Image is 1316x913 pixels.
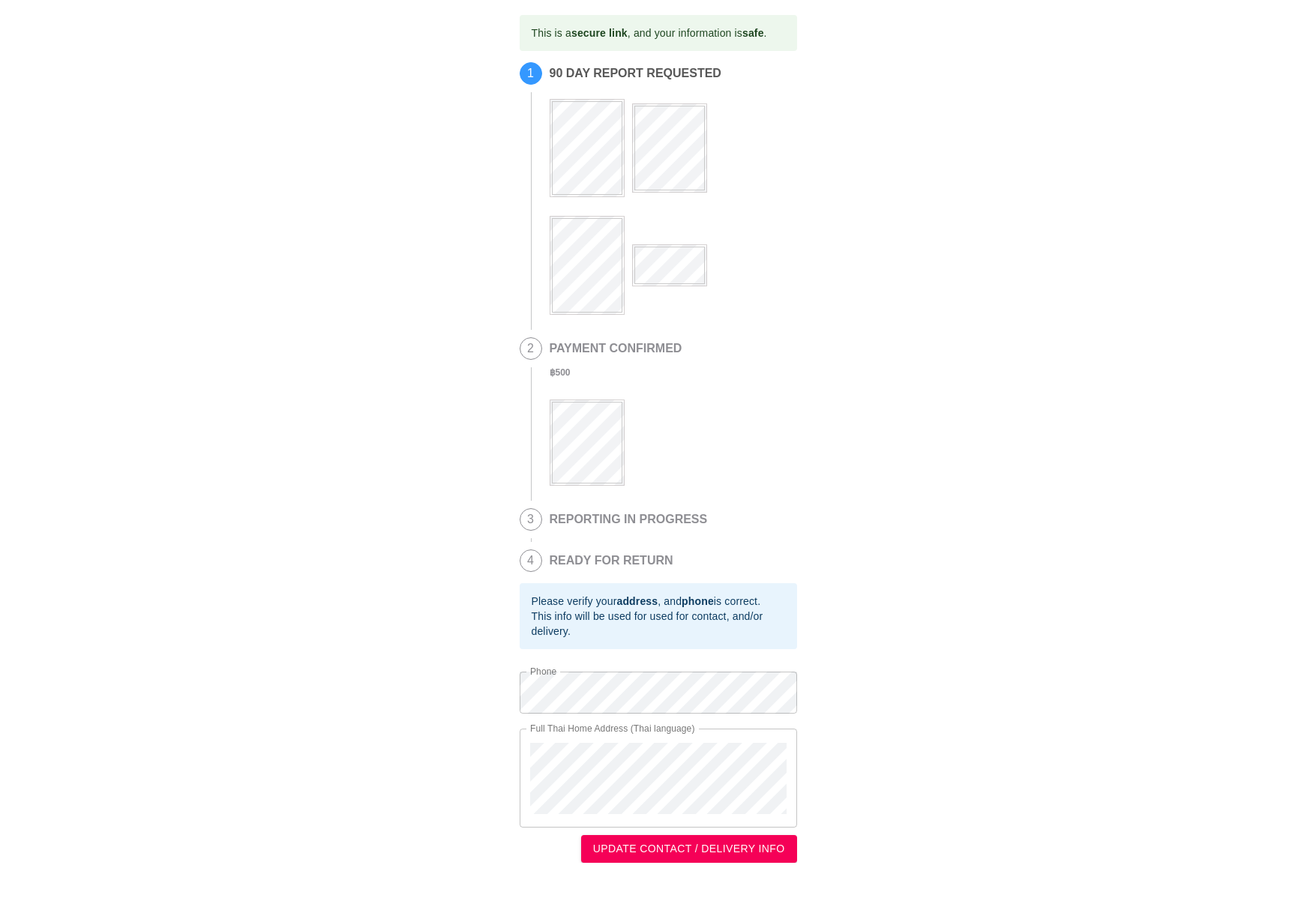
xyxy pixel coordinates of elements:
[682,595,714,607] b: phone
[532,594,785,609] div: Please verify your , and is correct.
[520,63,541,84] span: 1
[550,554,673,567] h2: READY FOR RETURN
[550,67,790,80] h2: 90 DAY REPORT REQUESTED
[616,595,658,607] b: address
[520,509,541,530] span: 3
[581,835,797,863] button: UPDATE CONTACT / DELIVERY INFO
[742,27,764,39] b: safe
[593,840,785,858] span: UPDATE CONTACT / DELIVERY INFO
[520,338,541,359] span: 2
[571,27,628,39] b: secure link
[550,367,571,378] b: ฿ 500
[520,550,541,571] span: 4
[550,342,682,355] h2: PAYMENT CONFIRMED
[532,609,785,639] div: This info will be used for used for contact, and/or delivery.
[550,513,708,526] h2: REPORTING IN PROGRESS
[532,19,767,46] div: This is a , and your information is .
